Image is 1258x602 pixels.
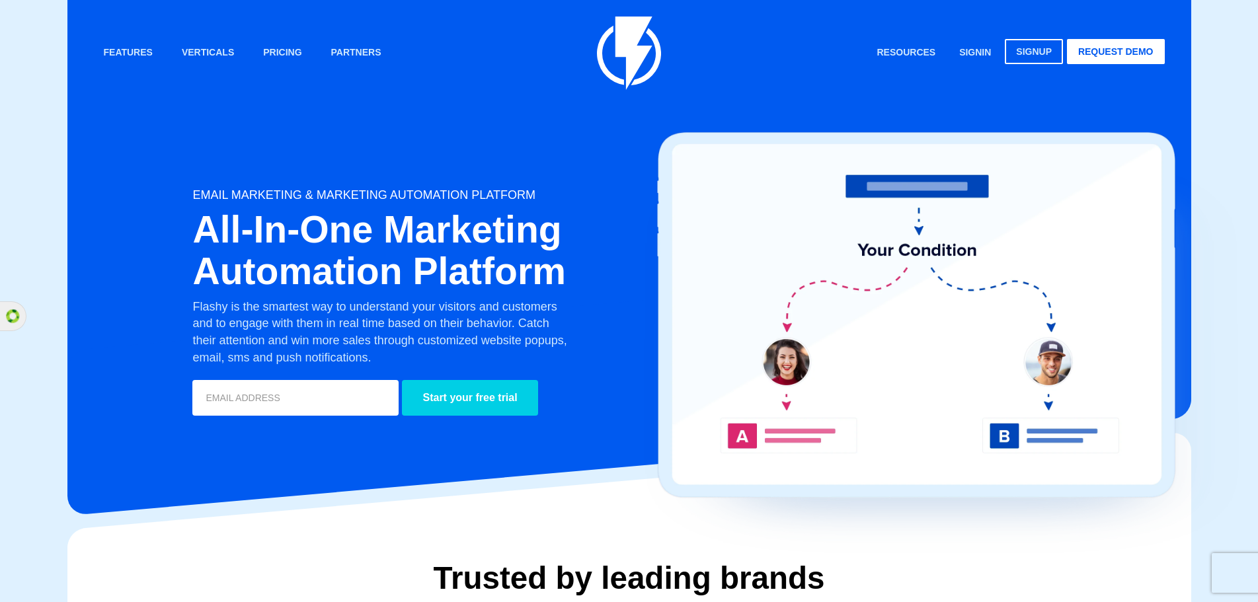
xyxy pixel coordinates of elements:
a: Pricing [253,39,311,67]
p: Flashy is the smartest way to understand your visitors and customers and to engage with them in r... [192,299,574,367]
a: signin [949,39,1001,67]
a: Features [94,39,163,67]
a: request demo [1067,39,1165,64]
h2: Trusted by leading brands [67,561,1191,595]
h1: EMAIL MARKETING & MARKETING AUTOMATION PLATFORM [192,189,708,202]
h2: All-In-One Marketing Automation Platform [192,209,708,292]
a: Partners [321,39,391,67]
a: Resources [867,39,946,67]
a: Verticals [172,39,244,67]
input: Start your free trial [402,380,537,416]
input: EMAIL ADDRESS [192,380,399,416]
a: signup [1005,39,1063,64]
